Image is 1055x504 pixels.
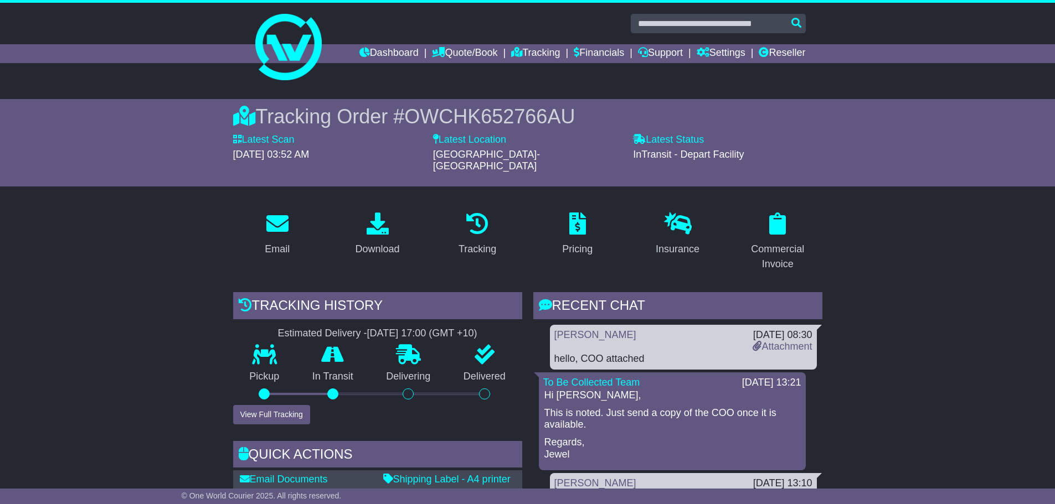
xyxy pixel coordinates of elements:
[533,292,822,322] div: RECENT CHAT
[296,371,370,383] p: In Transit
[638,44,683,63] a: Support
[265,242,290,257] div: Email
[554,477,636,489] a: [PERSON_NAME]
[511,44,560,63] a: Tracking
[753,477,812,490] div: [DATE] 13:10
[233,405,310,424] button: View Full Tracking
[233,134,295,146] label: Latest Scan
[258,209,297,261] a: Email
[359,44,419,63] a: Dashboard
[233,441,522,471] div: Quick Actions
[433,149,540,172] span: [GEOGRAPHIC_DATA]-[GEOGRAPHIC_DATA]
[633,149,744,160] span: InTransit - Depart Facility
[233,149,310,160] span: [DATE] 03:52 AM
[562,242,593,257] div: Pricing
[544,407,800,431] p: This is noted. Just send a copy of the COO once it is available.
[554,329,636,340] a: [PERSON_NAME]
[433,134,506,146] label: Latest Location
[633,134,704,146] label: Latest Status
[233,292,522,322] div: Tracking history
[182,491,342,500] span: © One World Courier 2025. All rights reserved.
[367,328,477,340] div: [DATE] 17:00 (GMT +10)
[742,377,801,389] div: [DATE] 13:21
[759,44,805,63] a: Reseller
[543,377,640,388] a: To Be Collected Team
[740,242,815,272] div: Commercial Invoice
[656,242,699,257] div: Insurance
[753,329,812,341] div: [DATE] 08:30
[233,328,522,340] div: Estimated Delivery -
[355,242,399,257] div: Download
[451,209,503,261] a: Tracking
[544,389,800,402] p: Hi [PERSON_NAME],
[649,209,707,261] a: Insurance
[240,474,328,485] a: Email Documents
[697,44,745,63] a: Settings
[459,242,496,257] div: Tracking
[733,209,822,276] a: Commercial Invoice
[574,44,624,63] a: Financials
[432,44,497,63] a: Quote/Book
[753,341,812,352] a: Attachment
[233,105,822,128] div: Tracking Order #
[447,371,522,383] p: Delivered
[554,353,812,365] div: hello, COO attached
[370,371,447,383] p: Delivering
[544,437,800,460] p: Regards, Jewel
[555,209,600,261] a: Pricing
[233,371,296,383] p: Pickup
[404,105,575,128] span: OWCHK652766AU
[348,209,406,261] a: Download
[383,474,511,485] a: Shipping Label - A4 printer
